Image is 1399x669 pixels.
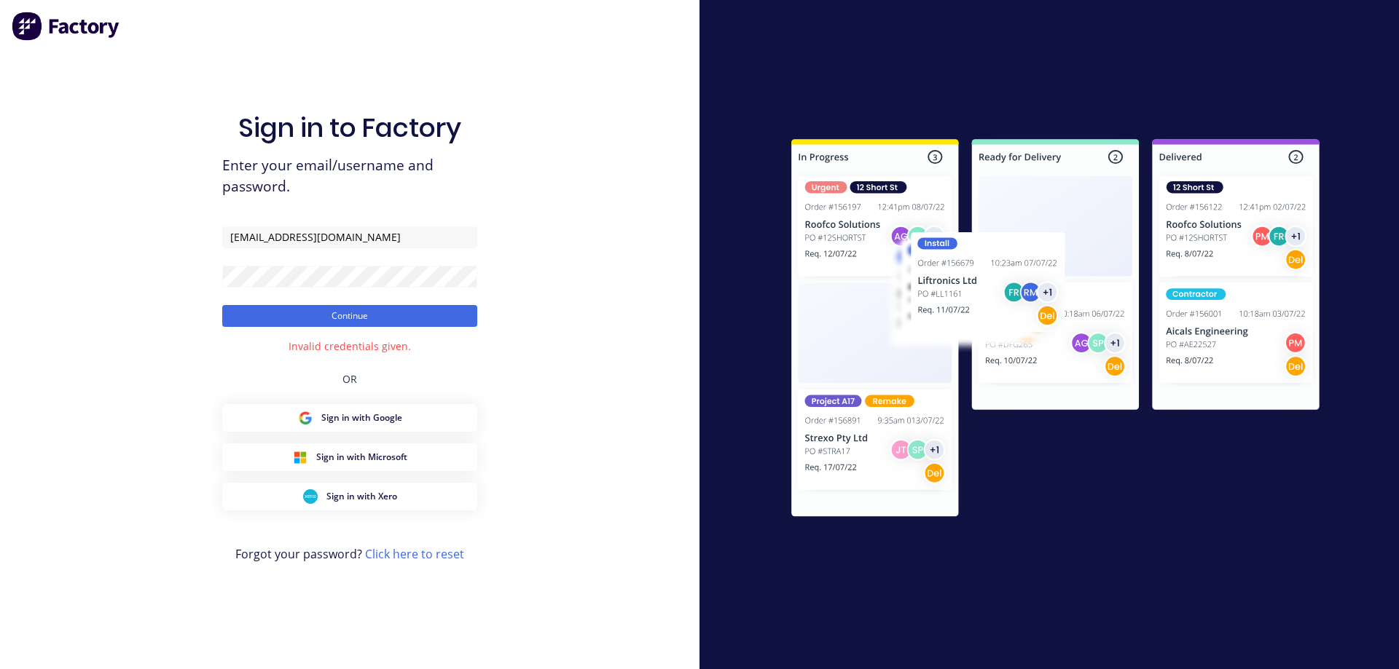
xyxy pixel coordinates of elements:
[365,546,464,562] a: Click here to reset
[222,155,477,197] span: Enter your email/username and password.
[235,545,464,563] span: Forgot your password?
[222,483,477,510] button: Xero Sign inSign in with Xero
[222,305,477,327] button: Continue
[293,450,307,464] img: Microsoft Sign in
[303,489,318,504] img: Xero Sign in
[316,451,407,464] span: Sign in with Microsoft
[238,112,461,143] h1: Sign in to Factory
[342,354,357,404] div: OR
[759,110,1352,551] img: Sign in
[12,12,121,41] img: Factory
[326,490,397,503] span: Sign in with Xero
[222,226,477,248] input: Email/Username
[298,411,313,425] img: Google Sign in
[321,411,402,424] span: Sign in with Google
[222,443,477,471] button: Microsoft Sign inSign in with Microsoft
[222,404,477,432] button: Google Sign inSign in with Google
[289,339,411,354] div: Invalid credentials given.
